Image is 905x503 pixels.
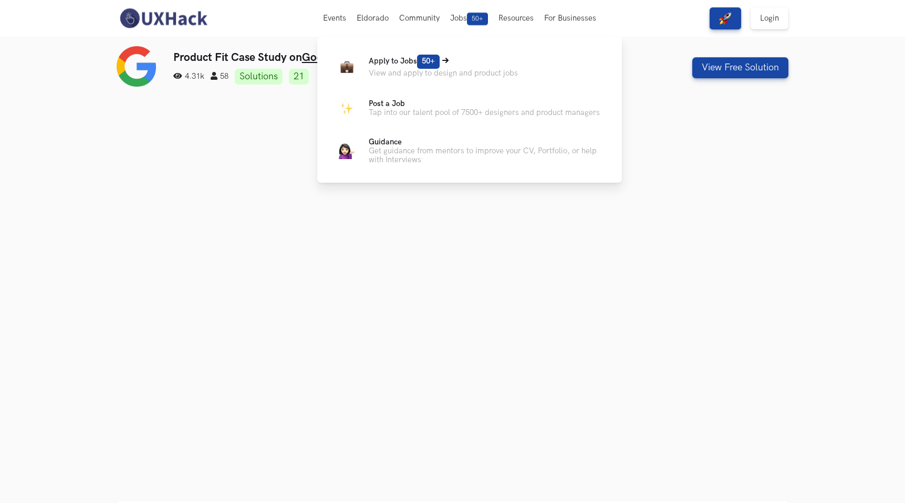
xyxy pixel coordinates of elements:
a: BriefcaseApply to Jobs50+View and apply to design and product jobs [334,54,605,79]
img: Parking [340,102,353,115]
p: Tap into our talent pool of 7500+ designers and product managers [369,108,600,117]
a: Login [751,7,788,29]
img: Google logo [117,46,156,87]
span: 50+ [417,55,440,69]
span: 50+ [467,13,488,25]
a: Google [302,51,338,64]
span: Guidance [369,138,402,146]
a: ParkingPost a JobTap into our talent pool of 7500+ designers and product managers [334,96,605,121]
img: Briefcase [340,60,353,73]
span: 4.31k [173,72,204,81]
button: View Free Solution [692,57,788,78]
p: View and apply to design and product jobs [369,69,518,78]
h3: Product Fit Case Study on [173,51,618,64]
p: Get guidance from mentors to improve your CV, Portfolio, or help with Interviews [369,146,605,164]
img: UXHack-logo.png [117,7,210,29]
a: Solutions [235,69,283,85]
a: GuidanceGuidanceGet guidance from mentors to improve your CV, Portfolio, or help with Interviews [334,138,605,164]
a: 21 [289,69,309,85]
span: 58 [211,72,228,81]
span: Apply to Jobs [369,57,440,66]
img: Guidance [339,143,355,159]
span: Post a Job [369,99,405,108]
img: rocket [719,12,732,25]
